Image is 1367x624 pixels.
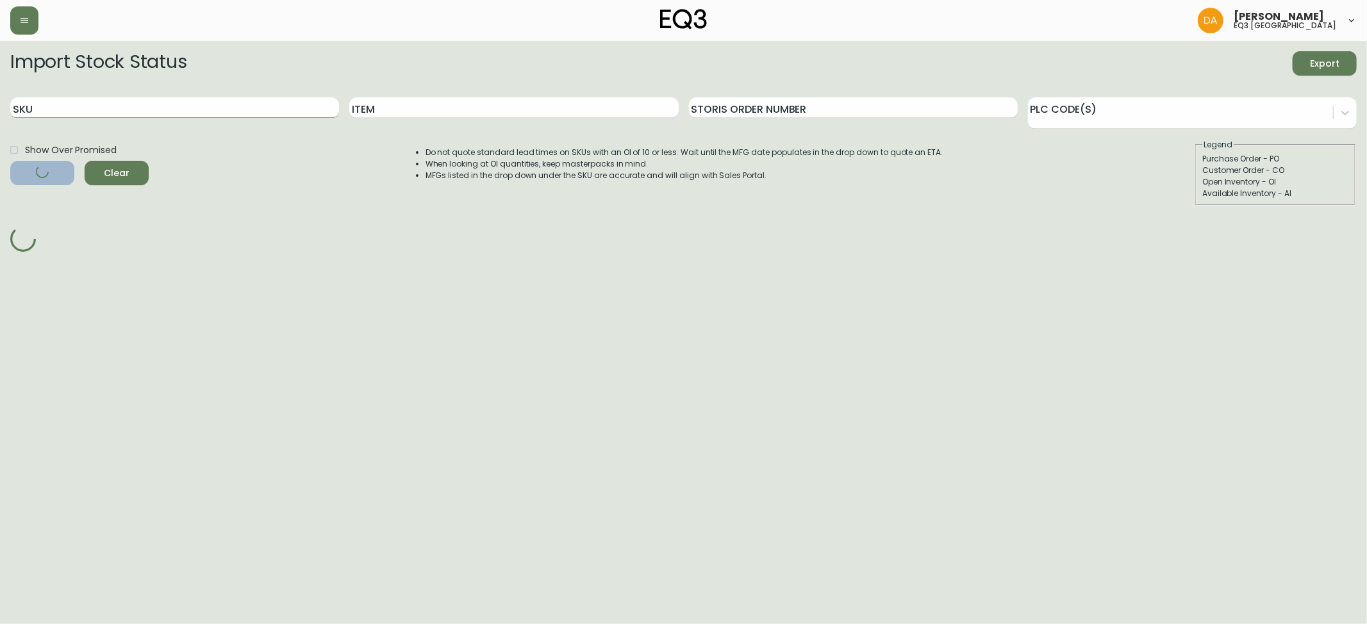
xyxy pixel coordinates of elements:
span: Clear [95,165,138,181]
li: Do not quote standard lead times on SKUs with an OI of 10 or less. Wait until the MFG date popula... [426,147,943,158]
div: Purchase Order - PO [1202,153,1348,165]
legend: Legend [1202,139,1234,151]
span: Show Over Promised [25,144,117,157]
span: [PERSON_NAME] [1234,12,1324,22]
h5: eq3 [GEOGRAPHIC_DATA] [1234,22,1336,29]
div: Customer Order - CO [1202,165,1348,176]
li: When looking at OI quantities, keep masterpacks in mind. [426,158,943,170]
div: Available Inventory - AI [1202,188,1348,199]
button: Clear [85,161,149,185]
h2: Import Stock Status [10,51,186,76]
li: MFGs listed in the drop down under the SKU are accurate and will align with Sales Portal. [426,170,943,181]
button: Export [1293,51,1357,76]
span: Export [1303,56,1346,72]
img: logo [660,9,708,29]
img: dd1a7e8db21a0ac8adbf82b84ca05374 [1198,8,1223,33]
div: Open Inventory - OI [1202,176,1348,188]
